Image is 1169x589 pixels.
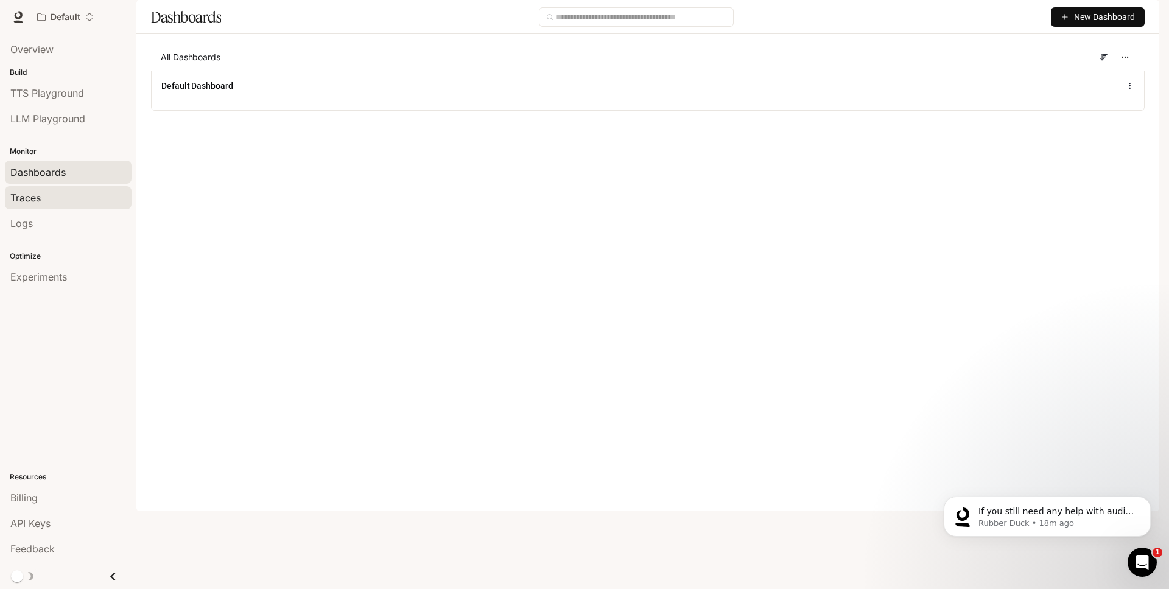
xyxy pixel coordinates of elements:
p: Message from Rubber Duck, sent 18m ago [53,47,210,58]
button: Open workspace menu [32,5,99,29]
h1: Dashboards [151,5,221,29]
iframe: Intercom notifications message [925,471,1169,556]
span: New Dashboard [1074,10,1135,24]
iframe: Intercom live chat [1128,548,1157,577]
span: All Dashboards [161,51,220,63]
span: 1 [1153,548,1162,557]
a: Default Dashboard [161,80,233,92]
button: New Dashboard [1051,7,1145,27]
span: If you still need any help with audio markups or have more questions, I'm here to assist! Would y... [53,35,209,94]
p: Default [51,12,80,23]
